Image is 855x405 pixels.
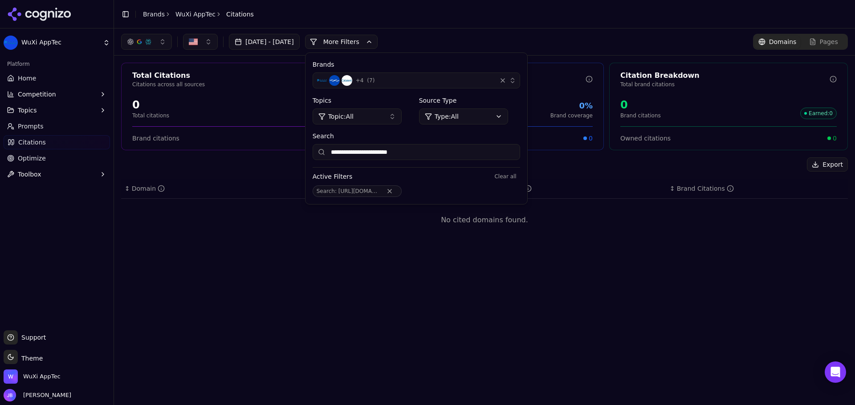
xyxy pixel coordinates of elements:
img: US [189,37,198,46]
a: Home [4,71,110,85]
button: Clear all [491,171,520,182]
span: Optimize [18,154,46,163]
span: Domains [769,37,797,46]
span: WuXi AppTec [23,373,61,381]
div: Brand Citations [677,184,734,193]
button: Export [807,157,848,172]
div: 0% [550,100,593,112]
div: Platform [4,57,110,71]
span: 0 [833,134,837,143]
span: Topics [18,106,37,115]
p: Brand coverage [550,112,593,119]
img: WuXi AppTec [4,369,18,384]
div: ↕Brand Citations [670,184,844,193]
label: Topics [313,96,414,105]
div: Data table [121,179,848,241]
a: Optimize [4,151,110,165]
span: Topic: All [328,112,354,121]
button: Toolbox [4,167,110,181]
button: More Filters [305,35,378,49]
span: WuXi AppTec [21,39,99,47]
span: Citations [226,10,254,19]
button: Remove Search filter [382,188,398,195]
a: Brands [143,11,165,18]
button: Competition [4,87,110,101]
th: totalCitationCount [484,179,666,199]
img: Josef Bookert [4,389,16,401]
div: 0 [132,98,169,112]
label: Search [313,132,520,140]
span: Type: All [435,112,459,121]
span: Citations [18,138,46,147]
span: Brand citations [132,134,179,143]
span: Earned : 0 [800,108,837,119]
p: Total citations [132,112,169,119]
th: domain [121,179,303,199]
span: 0 [589,134,593,143]
span: Home [18,74,36,83]
p: Total brand citations [620,81,830,88]
span: [PERSON_NAME] [20,391,71,399]
button: Topics [4,103,110,117]
td: No cited domains found. [121,199,848,241]
div: 0 [620,98,661,112]
div: Total Citations [132,70,342,81]
span: Pages [820,37,838,46]
a: Prompts [4,119,110,133]
img: Catalent [342,75,352,86]
button: [DATE] - [DATE] [229,34,300,50]
label: Source Type [419,96,520,105]
div: Citation Breakdown [620,70,830,81]
span: [URL][DOMAIN_NAME] [338,188,398,194]
span: Search : [317,188,337,194]
button: Open user button [4,389,71,401]
span: Owned citations [620,134,671,143]
a: Citations [4,135,110,149]
th: brandCitationCount [666,179,848,199]
div: Open Intercom Messenger [825,361,846,383]
nav: breadcrumb [143,10,254,19]
th: citationTypes [303,179,484,199]
p: Citations across all sources [132,81,342,88]
label: Brands [313,60,520,69]
span: + 4 [356,77,364,84]
div: ↕Domain [125,184,299,193]
button: Type:All [419,108,508,124]
span: Theme [18,355,43,362]
a: WuXi AppTec [175,10,216,19]
span: Active Filters [313,172,353,181]
button: Open organization switcher [4,369,61,384]
span: Competition [18,90,56,99]
span: Support [18,333,46,342]
span: ( 7 ) [367,77,375,84]
span: Prompts [18,122,44,131]
img: WuXi AppTec [317,75,327,86]
img: Charles River Laboratories [329,75,340,86]
img: WuXi AppTec [4,36,18,50]
p: Brand citations [620,112,661,119]
span: Toolbox [18,170,41,179]
div: Domain [132,184,165,193]
div: ↕Citations [488,184,663,193]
